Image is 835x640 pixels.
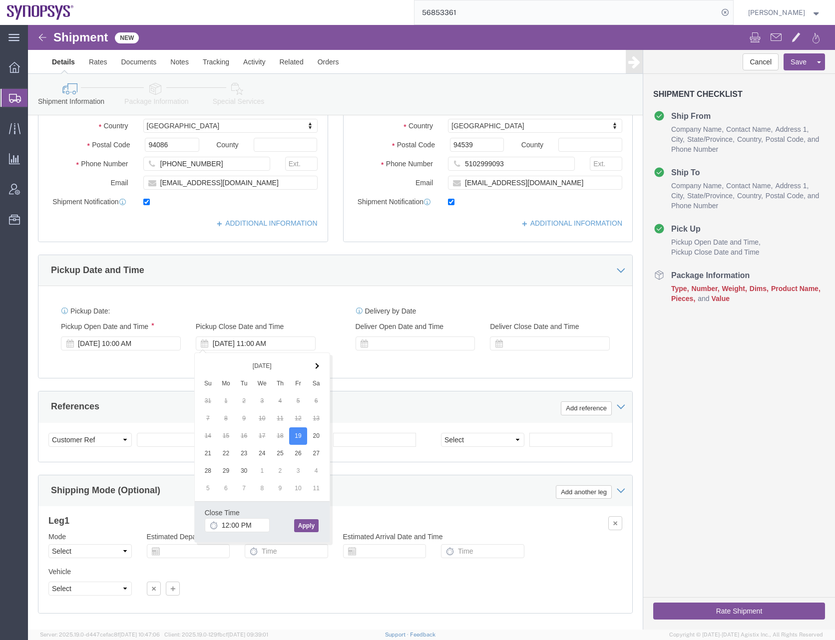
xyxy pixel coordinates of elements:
span: [DATE] 09:39:01 [228,632,268,638]
img: logo [7,5,74,20]
input: Search for shipment number, reference number [415,0,718,24]
span: Client: 2025.19.0-129fbcf [164,632,268,638]
iframe: FS Legacy Container [28,25,835,630]
button: [PERSON_NAME] [748,6,822,18]
a: Feedback [410,632,435,638]
span: Copyright © [DATE]-[DATE] Agistix Inc., All Rights Reserved [669,631,823,639]
a: Support [385,632,410,638]
span: [DATE] 10:47:06 [119,632,160,638]
span: Server: 2025.19.0-d447cefac8f [40,632,160,638]
span: Rafael Chacon [748,7,805,18]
